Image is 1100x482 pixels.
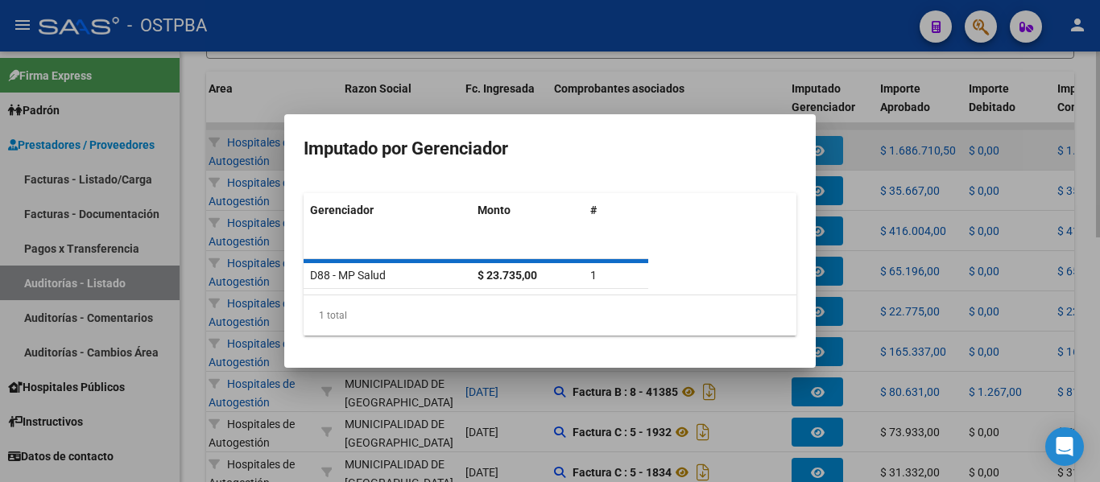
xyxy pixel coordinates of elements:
span: Gerenciador [310,204,374,216]
datatable-header-cell: Gerenciador [304,193,471,228]
span: Monto [478,204,511,216]
strong: $ 23.735,00 [478,269,537,282]
div: Open Intercom Messenger [1045,427,1084,466]
datatable-header-cell: Monto [471,193,584,228]
datatable-header-cell: # [584,193,648,228]
span: D88 - MP Salud [310,269,386,282]
div: 1 total [304,295,796,336]
h3: Imputado por Gerenciador [304,134,796,164]
span: # [590,204,597,216]
span: 1 [590,269,597,282]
